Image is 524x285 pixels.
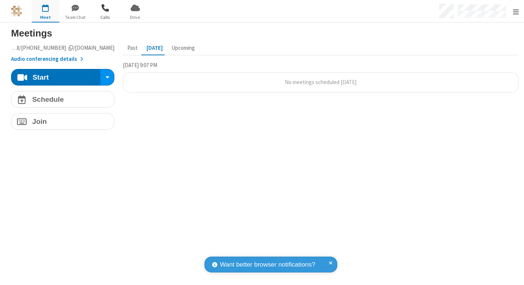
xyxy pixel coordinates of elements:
span: No meetings scheduled [DATE] [285,79,356,86]
span: Want better browser notifications? [220,260,315,270]
span: [DATE] 9:07 PM [123,62,157,69]
span: Team Chat [62,14,89,21]
button: Audio conferencing details [11,55,83,63]
button: Start [17,69,95,86]
button: Past [123,41,142,55]
section: Account details [11,44,114,63]
button: Join [11,113,114,130]
h3: Meetings [11,28,518,38]
span: Drive [121,14,149,21]
h4: Schedule [32,96,64,103]
button: Schedule [11,91,114,108]
button: Upcoming [167,41,199,55]
h4: Start [32,74,49,81]
span: Meet [32,14,59,21]
h4: Join [32,118,47,125]
img: iotum.​ucaas.​tech [11,6,22,17]
section: Today's Meetings [123,61,519,98]
button: [DATE] [142,41,167,55]
div: Start conference options [103,72,111,83]
span: Calls [92,14,119,21]
button: Copy my meeting room linkCopy my meeting room link [11,44,114,52]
